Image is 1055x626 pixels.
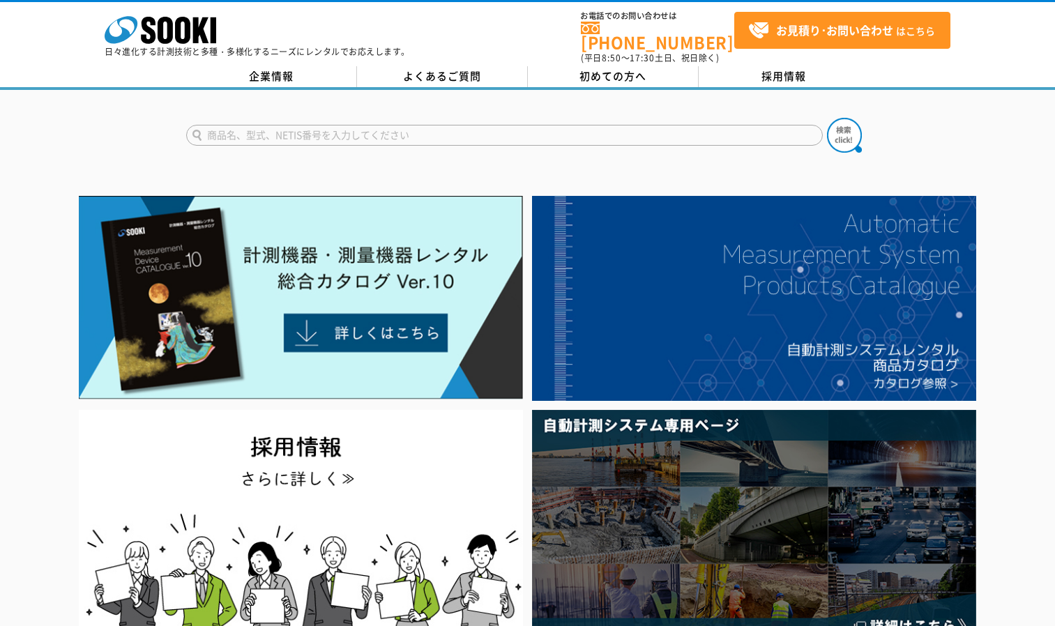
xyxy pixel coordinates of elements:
[748,20,935,41] span: はこちら
[581,12,734,20] span: お電話でのお問い合わせは
[79,196,523,399] img: Catalog Ver10
[602,52,621,64] span: 8:50
[581,22,734,50] a: [PHONE_NUMBER]
[630,52,655,64] span: 17:30
[186,66,357,87] a: 企業情報
[699,66,870,87] a: 採用情報
[528,66,699,87] a: 初めての方へ
[776,22,893,38] strong: お見積り･お問い合わせ
[532,196,976,401] img: 自動計測システムカタログ
[105,47,410,56] p: 日々進化する計測技術と多種・多様化するニーズにレンタルでお応えします。
[734,12,950,49] a: お見積り･お問い合わせはこちら
[827,118,862,153] img: btn_search.png
[579,68,646,84] span: 初めての方へ
[186,125,823,146] input: 商品名、型式、NETIS番号を入力してください
[357,66,528,87] a: よくあるご質問
[581,52,719,64] span: (平日 ～ 土日、祝日除く)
